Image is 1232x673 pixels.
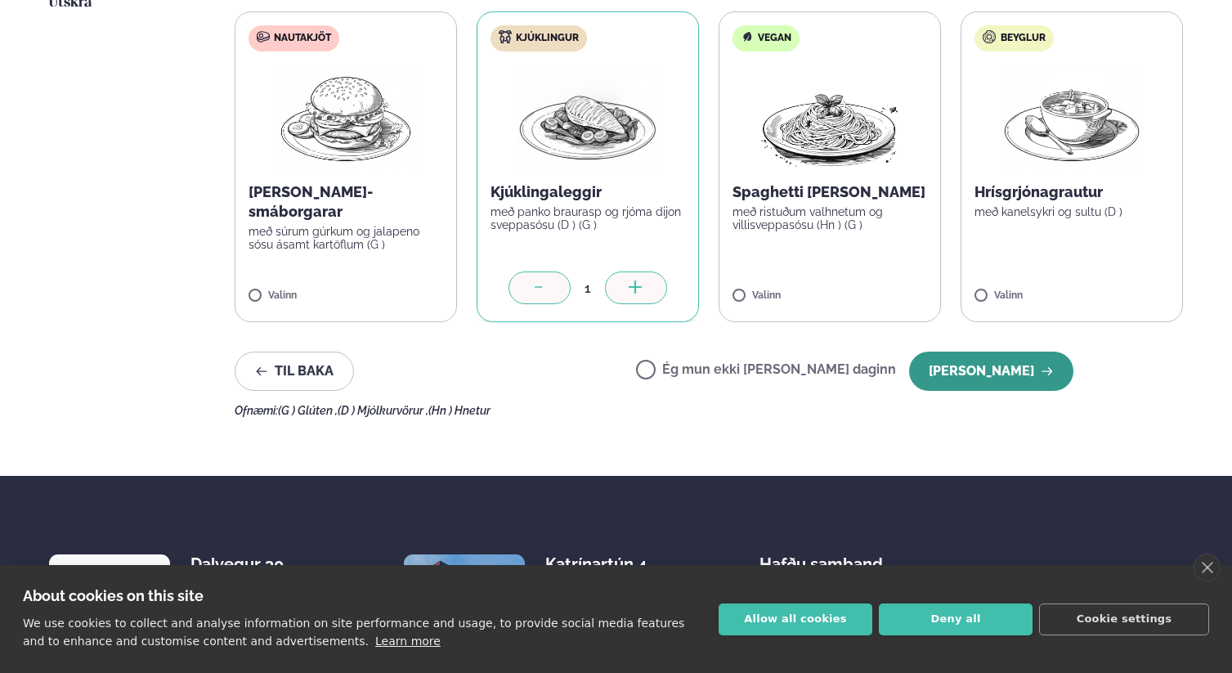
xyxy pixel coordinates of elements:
span: (D ) Mjólkurvörur , [338,404,428,417]
img: chicken.svg [499,30,512,43]
span: (Hn ) Hnetur [428,404,491,417]
span: Hafðu samband [759,541,883,574]
div: Dalvegur 30 [190,554,320,574]
p: Kjúklingaleggir [491,182,685,202]
p: Hrísgrjónagrautur [974,182,1169,202]
span: Beyglur [1001,32,1046,45]
button: [PERSON_NAME] [909,352,1073,391]
button: Til baka [235,352,354,391]
a: close [1194,554,1221,581]
span: Kjúklingur [516,32,579,45]
img: Soup.png [1000,65,1144,169]
p: We use cookies to collect and analyse information on site performance and usage, to provide socia... [23,617,684,648]
p: með ristuðum valhnetum og villisveppasósu (Hn ) (G ) [732,205,927,231]
p: með kanelsykri og sultu (D ) [974,205,1169,218]
div: Ofnæmi: [235,404,1183,417]
p: [PERSON_NAME]-smáborgarar [249,182,443,222]
a: Learn more [375,635,441,648]
p: með panko braurasp og rjóma dijon sveppasósu (D ) (G ) [491,205,685,231]
p: með súrum gúrkum og jalapeno sósu ásamt kartöflum (G ) [249,225,443,251]
button: Cookie settings [1039,603,1209,635]
span: (G ) Glúten , [278,404,338,417]
div: 1 [571,279,605,298]
img: Vegan.svg [741,30,754,43]
span: Nautakjöt [274,32,331,45]
button: Deny all [879,603,1033,635]
img: Spagetti.png [758,65,902,169]
img: beef.svg [257,30,270,43]
strong: About cookies on this site [23,587,204,604]
div: Fylgdu okkur [1100,554,1183,607]
button: Allow all cookies [719,603,872,635]
div: Katrínartún 4 [545,554,675,574]
p: Spaghetti [PERSON_NAME] [732,182,927,202]
span: Vegan [758,32,791,45]
img: Chicken-breast.png [516,65,660,169]
img: bagle-new-16px.svg [983,30,997,43]
img: Hamburger.png [274,65,419,169]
